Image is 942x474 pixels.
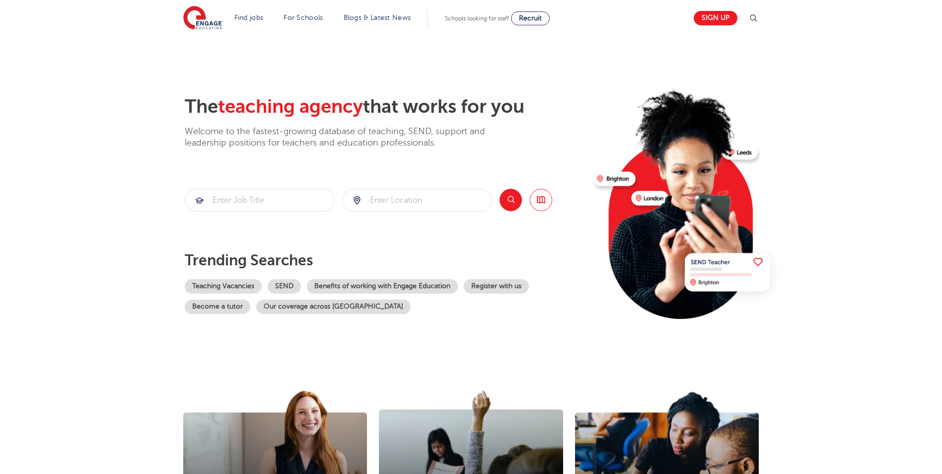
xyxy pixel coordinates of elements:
div: Submit [342,189,492,212]
a: Recruit [511,11,550,25]
a: Our coverage across [GEOGRAPHIC_DATA] [256,300,411,314]
a: Register with us [464,279,529,294]
input: Submit [185,189,334,211]
span: Schools looking for staff [445,15,509,22]
a: Blogs & Latest News [344,14,411,21]
h2: The that works for you [185,95,585,118]
a: Become a tutor [185,300,250,314]
span: teaching agency [218,96,363,117]
span: Recruit [519,14,542,22]
a: Sign up [694,11,737,25]
img: Engage Education [183,6,222,31]
a: SEND [268,279,301,294]
button: Search [500,189,522,211]
p: Welcome to the fastest-growing database of teaching, SEND, support and leadership positions for t... [185,126,512,149]
a: Find jobs [234,14,264,21]
a: Benefits of working with Engage Education [307,279,458,294]
a: Teaching Vacancies [185,279,262,294]
input: Submit [343,189,492,211]
a: For Schools [284,14,323,21]
div: Submit [185,189,335,212]
p: Trending searches [185,251,585,269]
